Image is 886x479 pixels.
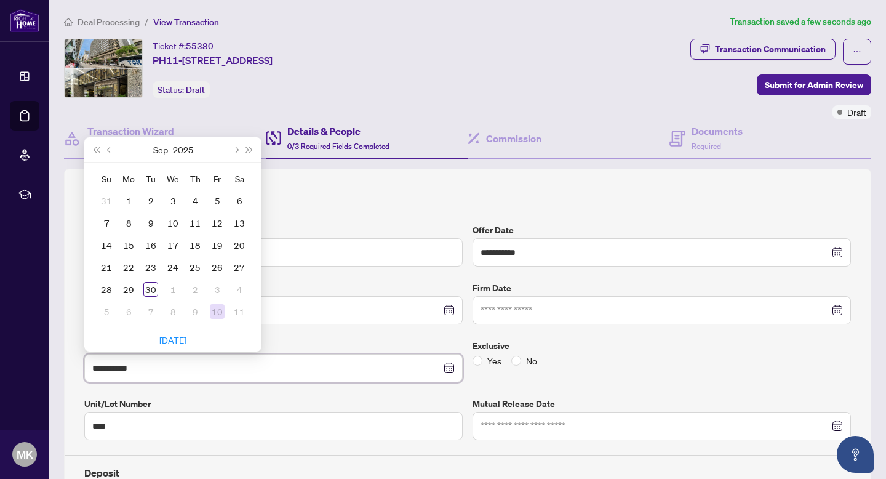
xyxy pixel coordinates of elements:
label: Conditional Date [84,339,463,353]
td: 2025-10-05 [95,300,118,323]
span: No [521,354,542,368]
td: 2025-09-24 [162,256,184,278]
td: 2025-09-03 [162,190,184,212]
label: Mutual Release Date [473,397,851,411]
th: Su [95,167,118,190]
div: 5 [210,193,225,208]
td: 2025-09-13 [228,212,250,234]
th: Tu [140,167,162,190]
td: 2025-10-09 [184,300,206,323]
button: Submit for Admin Review [757,74,871,95]
h4: Transaction Wizard [87,124,174,139]
td: 2025-09-22 [118,256,140,278]
label: Offer Date [473,223,851,237]
td: 2025-09-25 [184,256,206,278]
button: Next month (PageDown) [229,137,242,162]
span: ellipsis [853,47,861,56]
td: 2025-09-20 [228,234,250,256]
label: Exclusive [473,339,851,353]
label: Unit/Lot Number [84,397,463,411]
div: 3 [210,282,225,297]
div: 12 [210,215,225,230]
div: 18 [188,238,202,252]
div: 27 [232,260,247,275]
td: 2025-09-04 [184,190,206,212]
label: Sold Price [84,223,463,237]
span: 55380 [186,41,214,52]
td: 2025-09-23 [140,256,162,278]
td: 2025-10-04 [228,278,250,300]
div: 5 [99,304,114,319]
div: 8 [166,304,180,319]
td: 2025-09-01 [118,190,140,212]
button: Open asap [837,436,874,473]
td: 2025-10-01 [162,278,184,300]
div: 10 [210,304,225,319]
div: 1 [121,193,136,208]
div: 1 [166,282,180,297]
div: 2 [143,193,158,208]
th: We [162,167,184,190]
button: Choose a year [173,137,193,162]
h4: Details & People [287,124,389,139]
td: 2025-09-10 [162,212,184,234]
td: 2025-09-02 [140,190,162,212]
button: Next year (Control + right) [243,137,257,162]
span: View Transaction [153,17,219,28]
div: 23 [143,260,158,275]
article: Transaction saved a few seconds ago [730,15,871,29]
span: 0/3 Required Fields Completed [287,142,389,151]
td: 2025-10-10 [206,300,228,323]
div: 2 [188,282,202,297]
img: logo [10,9,39,32]
span: Draft [847,105,866,119]
td: 2025-10-11 [228,300,250,323]
div: Transaction Communication [715,39,826,59]
div: 21 [99,260,114,275]
span: PH11-[STREET_ADDRESS] [153,53,273,68]
div: 4 [188,193,202,208]
div: 25 [188,260,202,275]
td: 2025-09-18 [184,234,206,256]
th: Th [184,167,206,190]
div: 28 [99,282,114,297]
button: Transaction Communication [690,39,836,60]
td: 2025-09-27 [228,256,250,278]
h4: Documents [692,124,743,139]
div: 8 [121,215,136,230]
div: 26 [210,260,225,275]
div: 9 [143,215,158,230]
div: 10 [166,215,180,230]
td: 2025-09-14 [95,234,118,256]
div: 7 [99,215,114,230]
div: 6 [232,193,247,208]
div: 30 [143,282,158,297]
td: 2025-09-30 [140,278,162,300]
li: / [145,15,148,29]
h4: Commission [486,131,541,146]
td: 2025-09-06 [228,190,250,212]
span: Submit for Admin Review [765,75,863,95]
div: 17 [166,238,180,252]
td: 2025-09-17 [162,234,184,256]
td: 2025-10-06 [118,300,140,323]
img: IMG-C12417126_1.jpg [65,39,142,97]
div: 13 [232,215,247,230]
td: 2025-09-07 [95,212,118,234]
div: Status: [153,81,210,98]
div: Ticket #: [153,39,214,53]
div: 29 [121,282,136,297]
div: 3 [166,193,180,208]
div: 20 [232,238,247,252]
td: 2025-09-29 [118,278,140,300]
div: 16 [143,238,158,252]
span: Required [692,142,721,151]
td: 2025-09-19 [206,234,228,256]
td: 2025-09-09 [140,212,162,234]
span: MK [17,446,33,463]
th: Mo [118,167,140,190]
td: 2025-08-31 [95,190,118,212]
button: Choose a month [153,137,168,162]
span: Draft [186,84,205,95]
td: 2025-09-08 [118,212,140,234]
